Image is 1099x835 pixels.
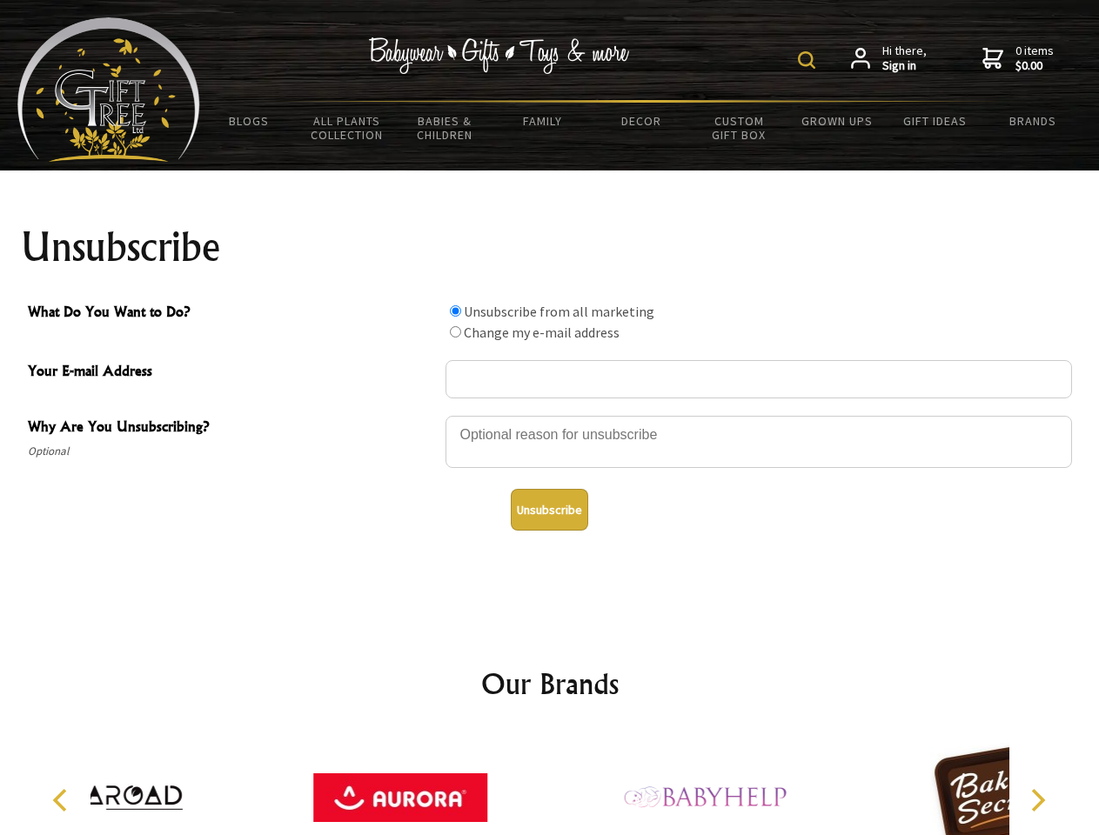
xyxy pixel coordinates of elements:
img: Babywear - Gifts - Toys & more [369,37,630,74]
button: Previous [44,781,82,819]
span: Your E-mail Address [28,360,437,385]
input: What Do You Want to Do? [450,305,461,317]
span: What Do You Want to Do? [28,301,437,326]
h1: Unsubscribe [21,226,1079,268]
input: Your E-mail Address [446,360,1072,398]
a: Grown Ups [787,103,886,139]
span: Hi there, [882,43,927,74]
span: Why Are You Unsubscribing? [28,416,437,441]
span: 0 items [1015,43,1054,74]
a: Gift Ideas [886,103,984,139]
a: BLOGS [200,103,298,139]
img: product search [798,51,815,69]
a: Decor [592,103,690,139]
strong: $0.00 [1015,58,1054,74]
a: 0 items$0.00 [982,43,1054,74]
a: Custom Gift Box [690,103,788,153]
span: Optional [28,441,437,462]
a: Brands [984,103,1082,139]
label: Unsubscribe from all marketing [464,303,654,320]
input: What Do You Want to Do? [450,326,461,337]
a: Hi there,Sign in [851,43,927,74]
button: Next [1018,781,1056,819]
img: Babyware - Gifts - Toys and more... [17,17,200,162]
a: Babies & Children [396,103,494,153]
label: Change my e-mail address [464,324,620,341]
textarea: Why Are You Unsubscribing? [446,416,1072,468]
a: Family [494,103,593,139]
a: All Plants Collection [298,103,397,153]
strong: Sign in [882,58,927,74]
h2: Our Brands [35,663,1065,705]
button: Unsubscribe [511,489,588,531]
